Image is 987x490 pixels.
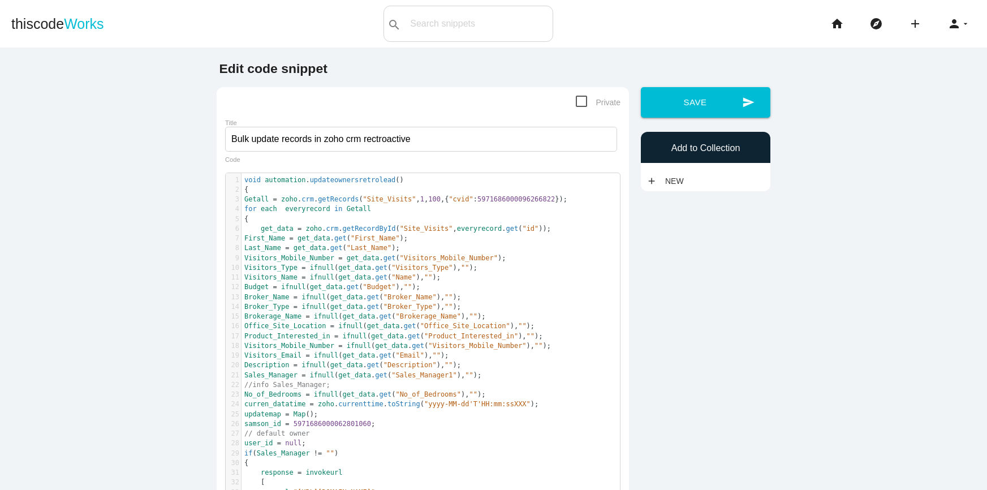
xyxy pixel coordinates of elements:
span: (); [244,410,318,418]
div: 31 [226,468,241,478]
span: Visitors_Mobile_Number [244,342,334,350]
span: get_data [367,322,400,330]
span: get [375,273,387,281]
span: "Site_Visits" [400,225,453,233]
span: "" [404,283,412,291]
i: home [830,6,844,42]
span: null [285,439,301,447]
i: add [646,171,657,191]
span: "Last_Name" [347,244,391,252]
span: "" [469,390,477,398]
span: "" [445,293,452,301]
span: = [285,410,289,418]
i: arrow_drop_down [961,6,970,42]
span: get_data [330,303,363,311]
span: updateownersretrolead [310,176,396,184]
div: 15 [226,312,241,321]
span: = [294,303,298,311]
span: get [375,371,387,379]
div: 12 [226,282,241,292]
span: ( . ( ), ); [244,283,420,291]
span: each [261,205,277,213]
div: 1 [226,175,241,185]
span: ; [244,420,375,428]
span: = [305,351,309,359]
span: "" [326,449,334,457]
span: ( . ( ), ); [244,293,461,301]
span: ( . ( ), ); [244,264,477,272]
span: = [334,332,338,340]
span: ( . ( ), ); [244,322,535,330]
span: = [289,234,293,242]
span: getRecordById [342,225,395,233]
span: get_data [330,361,363,369]
span: "yyyy-MM-dd'T'HH:mm:ssXXX" [424,400,531,408]
span: // default owner [244,429,310,437]
div: 8 [226,243,241,253]
span: ( . ( ), ); [244,371,481,379]
span: { [244,186,248,194]
button: search [384,6,404,41]
span: = [305,312,309,320]
span: get_data [371,332,404,340]
span: Visitors_Type [244,264,298,272]
span: "Office_Site_Location" [420,322,510,330]
span: ( . ( ), ); [244,351,449,359]
span: = [338,254,342,262]
span: "Broker_Name" [383,293,437,301]
span: "Broker_Type" [383,303,437,311]
span: = [273,195,277,203]
span: ifnull [338,322,363,330]
span: Product_Interested_in [244,332,330,340]
i: search [387,7,401,43]
span: ( . ( ), ); [244,342,551,350]
div: 7 [226,234,241,243]
span: ifnull [310,264,334,272]
div: 25 [226,410,241,419]
span: ifnull [301,293,326,301]
span: ( . ( ), ); [244,303,461,311]
span: . () [244,176,404,184]
span: get_data [294,244,326,252]
span: crm [326,225,339,233]
span: get_data [375,342,408,350]
span: ifnull [314,351,338,359]
span: { [244,215,248,223]
div: 32 [226,478,241,487]
span: "Sales_Manager1" [391,371,457,379]
span: = [273,283,277,291]
span: currenttime [338,400,383,408]
span: = [285,420,289,428]
span: "cvid" [449,195,473,203]
span: Budget [244,283,269,291]
a: addNew [646,171,689,191]
div: 18 [226,341,241,351]
span: if [244,449,252,457]
span: . . ( , , ,{ : }); [244,195,567,203]
span: Works [64,16,104,32]
span: "Budget" [363,283,396,291]
span: response [261,468,294,476]
b: Edit code snippet [219,61,327,76]
span: "First_Name" [351,234,400,242]
span: get_data [342,390,375,398]
span: ( . ( ), ); [244,273,441,281]
a: thiscodeWorks [11,6,104,42]
span: automation [265,176,305,184]
span: crm [301,195,314,203]
span: 1 [420,195,424,203]
span: get_data [338,371,371,379]
div: 10 [226,263,241,273]
span: = [294,293,298,301]
span: = [285,244,289,252]
span: Broker_Type [244,303,289,311]
span: user_id [244,439,273,447]
span: No_of_Bedrooms [244,390,301,398]
div: 16 [226,321,241,331]
span: "id" [522,225,538,233]
span: "" [424,273,432,281]
span: "Email" [395,351,424,359]
span: = [298,225,301,233]
span: zoho [281,195,298,203]
span: in [334,205,342,213]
